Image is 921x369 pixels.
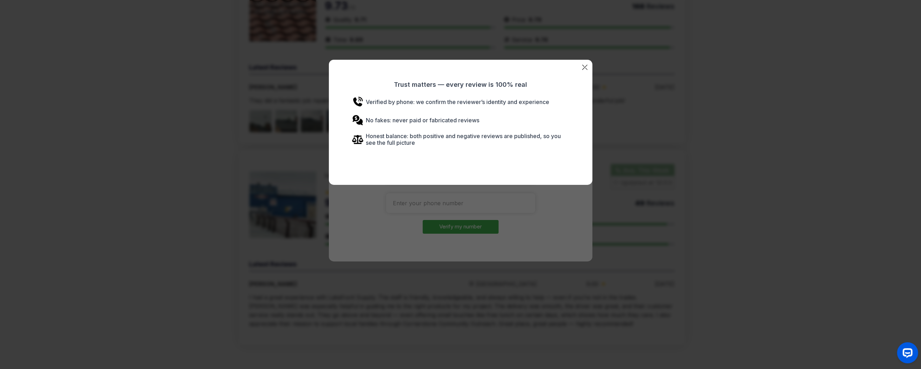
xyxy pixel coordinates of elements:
[352,115,569,126] p: No fakes: never paid or fabricated reviews
[352,133,569,146] p: Honest balance: both positive and negative reviews are published, so you see the full picture
[352,81,569,89] p: Trust matters — every review is 100% real
[352,96,569,108] p: Verified by phone: we confirm the reviewer’s identity and experience
[582,65,588,70] img: categoryImgae
[891,339,921,369] iframe: OpenWidget widget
